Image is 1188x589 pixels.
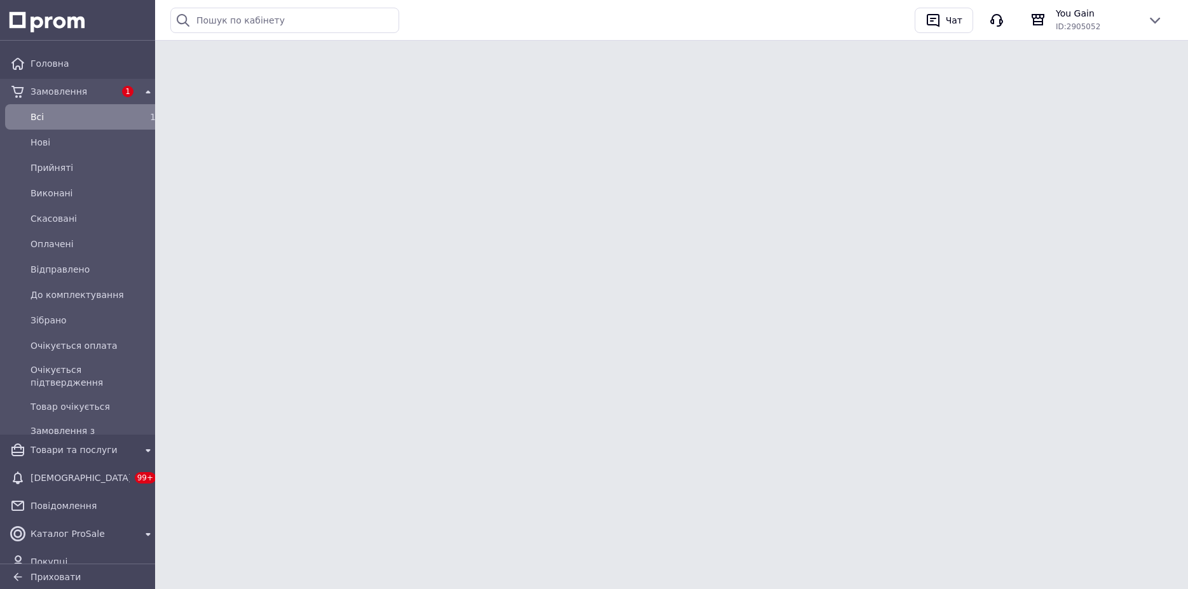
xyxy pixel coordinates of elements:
[31,499,156,512] span: Повідомлення
[31,314,156,327] span: Зібрано
[135,472,156,484] span: 99+
[31,572,81,582] span: Приховати
[31,212,156,225] span: Скасовані
[31,161,156,174] span: Прийняті
[31,400,156,413] span: Товар очікується
[31,187,156,200] span: Виконані
[31,363,156,389] span: Очікується підтвердження
[150,112,156,122] span: 1
[31,288,156,301] span: До комплектування
[1056,22,1100,31] span: ID: 2905052
[31,136,156,149] span: Нові
[31,424,156,450] span: Замовлення з [PERSON_NAME]
[170,8,399,33] input: Пошук по кабінету
[31,443,135,456] span: Товари та послуги
[31,527,135,540] span: Каталог ProSale
[122,86,133,97] span: 1
[31,238,156,250] span: Оплачені
[1056,7,1137,20] span: You Gain
[31,85,115,98] span: Замовлення
[915,8,973,33] button: Чат
[31,263,156,276] span: Відправлено
[31,111,130,123] span: Всi
[943,11,965,30] div: Чат
[31,471,130,484] span: [DEMOGRAPHIC_DATA]
[31,555,156,568] span: Покупці
[31,339,156,352] span: Очікується оплата
[31,57,156,70] span: Головна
